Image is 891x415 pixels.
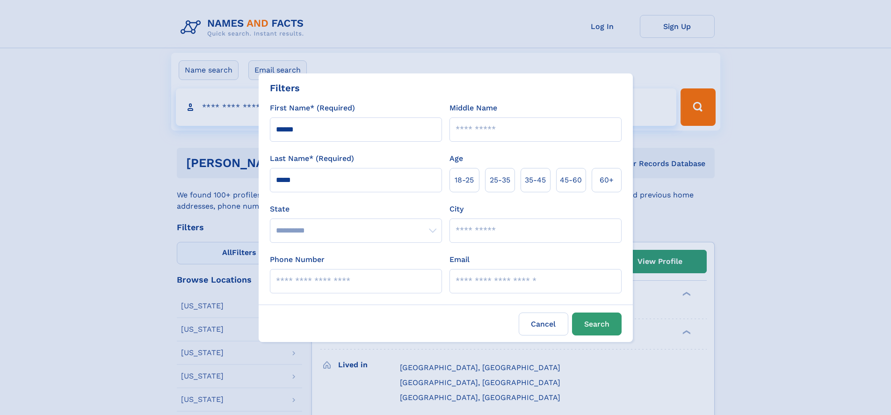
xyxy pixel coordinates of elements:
div: Filters [270,81,300,95]
label: Phone Number [270,254,325,265]
label: City [449,204,464,215]
label: Age [449,153,463,164]
label: Cancel [519,313,568,335]
span: 25‑35 [490,175,510,186]
label: State [270,204,442,215]
label: Last Name* (Required) [270,153,354,164]
button: Search [572,313,622,335]
label: First Name* (Required) [270,102,355,114]
span: 18‑25 [455,175,474,186]
span: 35‑45 [525,175,546,186]
span: 60+ [600,175,614,186]
label: Email [449,254,470,265]
span: 45‑60 [560,175,582,186]
label: Middle Name [449,102,497,114]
